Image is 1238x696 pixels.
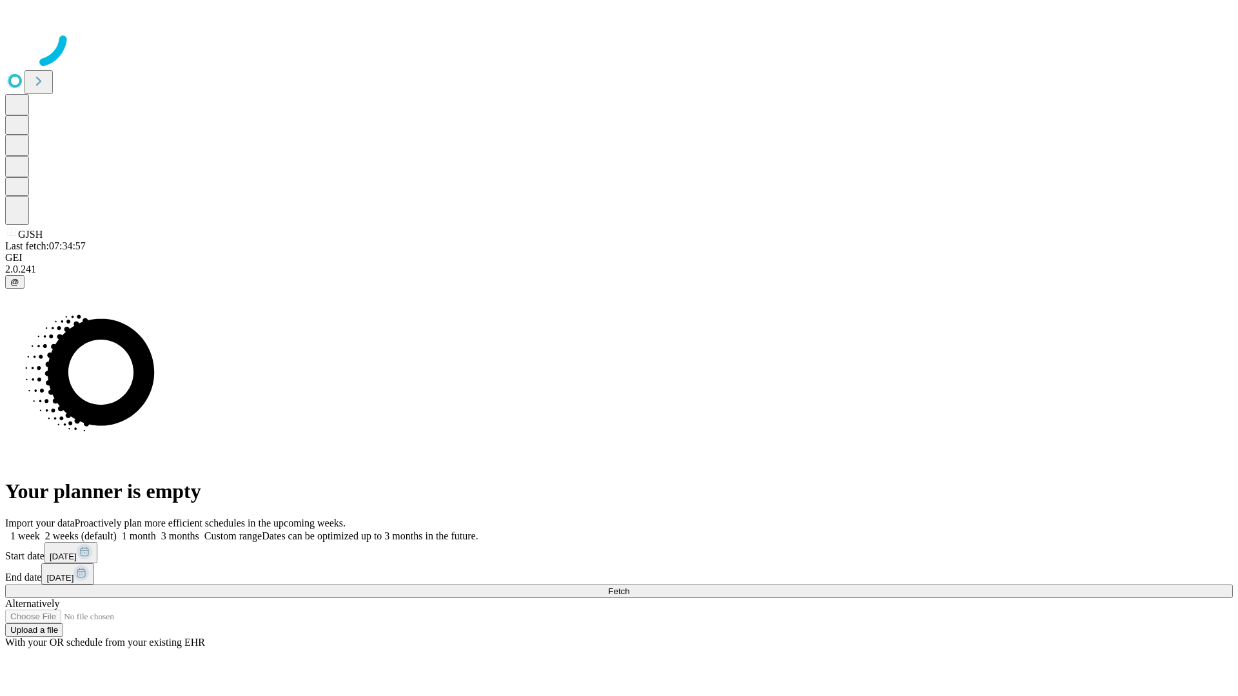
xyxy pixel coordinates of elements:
[262,530,478,541] span: Dates can be optimized up to 3 months in the future.
[5,623,63,637] button: Upload a file
[18,229,43,240] span: GJSH
[5,252,1233,264] div: GEI
[161,530,199,541] span: 3 months
[44,542,97,563] button: [DATE]
[5,517,75,528] span: Import your data
[41,563,94,585] button: [DATE]
[5,479,1233,503] h1: Your planner is empty
[204,530,262,541] span: Custom range
[122,530,156,541] span: 1 month
[5,240,86,251] span: Last fetch: 07:34:57
[5,542,1233,563] div: Start date
[10,277,19,287] span: @
[5,275,25,289] button: @
[10,530,40,541] span: 1 week
[5,598,59,609] span: Alternatively
[46,573,74,583] span: [DATE]
[5,637,205,648] span: With your OR schedule from your existing EHR
[75,517,346,528] span: Proactively plan more efficient schedules in the upcoming weeks.
[5,585,1233,598] button: Fetch
[5,264,1233,275] div: 2.0.241
[45,530,117,541] span: 2 weeks (default)
[608,586,629,596] span: Fetch
[50,552,77,561] span: [DATE]
[5,563,1233,585] div: End date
